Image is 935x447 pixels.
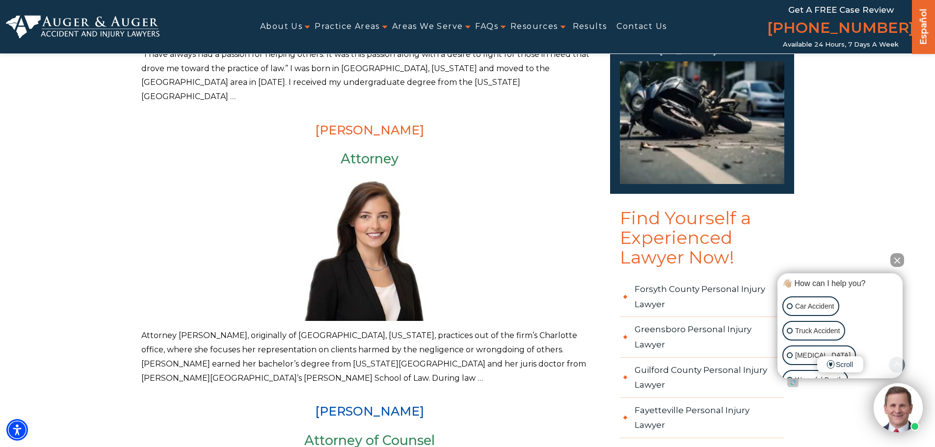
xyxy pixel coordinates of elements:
[817,356,863,372] span: Scroll
[573,16,607,38] a: Results
[788,5,894,15] span: Get a FREE Case Review
[620,317,784,357] a: Greensboro Personal Injury Lawyer
[783,41,899,49] span: Available 24 Hours, 7 Days a Week
[787,378,799,387] a: Open intaker chat
[510,16,558,38] a: Resources
[315,404,424,419] a: [PERSON_NAME]
[296,174,443,321] img: Madison McLawhorn
[620,61,784,184] img: What Are the Motorcycle Helmet Laws in North Carolina?
[260,16,302,38] a: About Us
[795,325,840,337] p: Truck Accident
[141,48,598,104] p: “I have always had a passion for helping others. It was this passion along with a desire to fight...
[620,31,784,184] a: What Are the Motorcycle Helmet Laws in [US_STATE]? What Are the Motorcycle Helmet Laws in North C...
[315,16,380,38] a: Practice Areas
[890,253,904,267] button: Close Intaker Chat Widget
[780,278,900,289] div: 👋🏼 How can I help you?
[620,277,784,317] a: Forsyth County Personal Injury Lawyer
[767,17,914,41] a: [PHONE_NUMBER]
[620,358,784,398] a: Guilford County Personal Injury Lawyer
[610,209,794,277] h4: Find Yourself a Experienced Lawyer Now!
[141,329,598,385] p: Attorney [PERSON_NAME], originally of [GEOGRAPHIC_DATA], [US_STATE], practices out of the firm’s ...
[795,349,851,362] p: [MEDICAL_DATA]
[620,398,784,438] a: Fayetteville Personal Injury Lawyer
[6,419,28,441] div: Accessibility Menu
[616,16,667,38] a: Contact Us
[6,15,160,39] img: Auger & Auger Accident and Injury Lawyers Logo
[315,123,424,137] a: [PERSON_NAME]
[392,16,463,38] a: Areas We Serve
[795,300,834,313] p: Car Accident
[141,152,598,166] h3: Attorney
[475,16,498,38] a: FAQs
[874,383,923,432] img: Intaker widget Avatar
[795,374,843,386] p: Wrongful Death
